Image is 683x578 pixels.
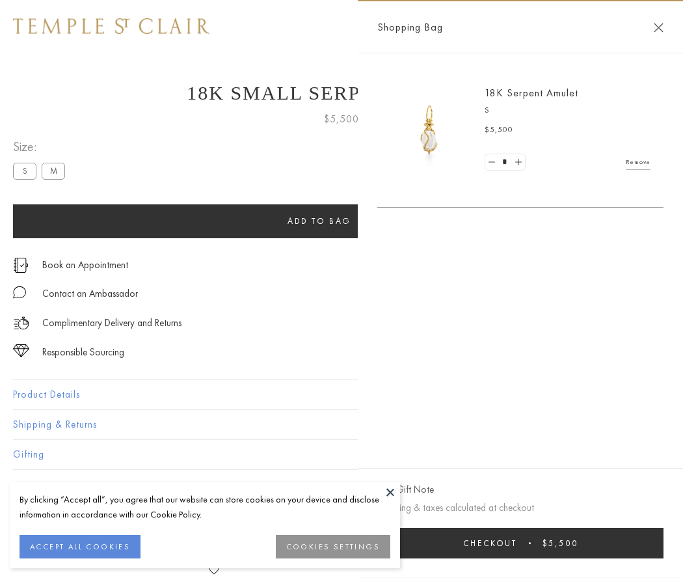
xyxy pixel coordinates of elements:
[626,155,650,169] a: Remove
[42,258,128,272] a: Book an Appointment
[42,286,138,302] div: Contact an Ambassador
[13,204,626,238] button: Add to bag
[13,315,29,331] img: icon_delivery.svg
[542,538,578,549] span: $5,500
[288,215,351,227] span: Add to bag
[654,23,663,33] button: Close Shopping Bag
[276,535,390,558] button: COOKIES SETTINGS
[13,286,26,299] img: MessageIcon-01_2.svg
[377,482,434,498] button: Add Gift Note
[377,500,663,516] p: Shipping & taxes calculated at checkout
[511,154,524,171] a: Set quantity to 2
[485,104,650,117] p: S
[485,86,578,100] a: 18K Serpent Amulet
[13,410,670,439] button: Shipping & Returns
[390,91,468,169] img: P51836-E11SERPPV
[324,111,359,128] span: $5,500
[485,154,498,171] a: Set quantity to 0
[377,528,663,558] button: Checkout $5,500
[42,344,124,361] div: Responsible Sourcing
[13,163,36,179] label: S
[42,315,181,331] p: Complimentary Delivery and Returns
[485,124,513,137] span: $5,500
[463,538,517,549] span: Checkout
[13,440,670,469] button: Gifting
[13,344,29,357] img: icon_sourcing.svg
[13,18,209,34] img: Temple St. Clair
[13,136,70,158] span: Size:
[13,258,29,273] img: icon_appointment.svg
[20,535,141,558] button: ACCEPT ALL COOKIES
[42,163,65,179] label: M
[13,82,670,104] h1: 18K Small Serpent Amulet
[377,19,443,36] span: Shopping Bag
[20,492,390,522] div: By clicking “Accept all”, you agree that our website can store cookies on your device and disclos...
[13,380,670,409] button: Product Details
